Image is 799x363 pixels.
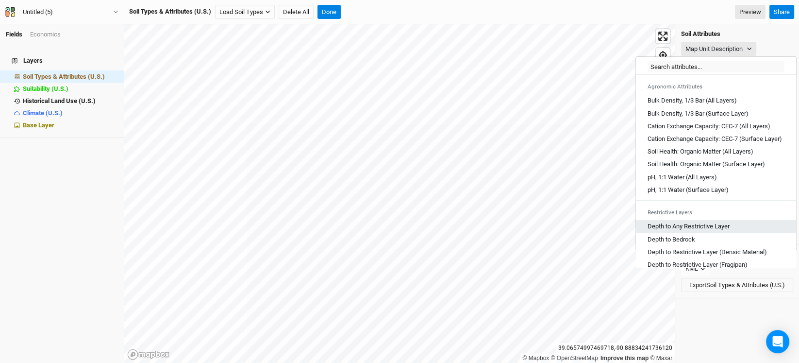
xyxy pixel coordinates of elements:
div: Soil Health: Organic Matter (All Layers) [648,147,753,156]
div: pH, 1:1 Water (Surface Layer) [648,186,729,194]
div: Restrictive Layers [636,205,796,220]
div: Untitled (5) [23,7,53,17]
button: Find my location [656,48,670,62]
span: Soil Types & Attributes (U.S.) [23,73,105,80]
a: Mapbox logo [127,349,170,360]
h4: Soil Attributes [681,30,793,38]
h4: Layers [6,51,118,70]
a: Improve this map [600,355,649,362]
div: Bulk Density, 1/3 Bar (All Layers) [648,96,737,105]
button: Load Soil Types [215,5,275,19]
div: Depth to Restrictive Layer (Fragipan) [648,260,748,269]
div: Climate (U.S.) [23,109,118,117]
div: menu-options [636,73,796,268]
div: Cation Exchange Capacity: CEC-7 (All Layers) [648,122,770,131]
input: Search attributes... [648,61,784,72]
div: Open Intercom Messenger [766,330,789,353]
span: Base Layer [23,121,54,129]
button: ExportSoil Types & Attributes (U.S.) [681,278,793,293]
div: Soil Health: Organic Matter (Surface Layer) [648,160,765,169]
button: Done [317,5,341,19]
a: Fields [6,31,22,38]
span: Suitability (U.S.) [23,85,68,92]
div: Economics [30,30,61,39]
div: Base Layer [23,121,118,129]
div: Depth to Bedrock [648,235,695,244]
a: Mapbox [522,355,549,362]
div: Soil Types & Attributes (U.S.) [23,73,118,81]
button: Delete All [279,5,314,19]
div: Depth to Any Restrictive Layer [648,222,730,231]
a: Preview [735,5,766,19]
div: Agronomic Attributes [636,79,796,94]
button: Map Unit Description [681,42,756,56]
a: OpenStreetMap [551,355,598,362]
button: KML [681,261,710,276]
div: Historical Land Use (U.S.) [23,97,118,105]
div: Depth to Restrictive Layer (Densic Material) [648,248,767,257]
div: Cation Exchange Capacity: CEC-7 (Surface Layer) [648,135,782,143]
span: Historical Land Use (U.S.) [23,97,96,104]
div: Bulk Density, 1/3 Bar (Surface Layer) [648,109,749,118]
div: Suitability (U.S.) [23,85,118,93]
button: Untitled (5) [5,7,119,17]
button: Enter fullscreen [656,29,670,43]
span: Climate (U.S.) [23,109,63,117]
button: Share [769,5,794,19]
div: pH, 1:1 Water (All Layers) [648,173,717,182]
div: Soil Types & Attributes (U.S.) [129,7,211,16]
div: KML [685,264,698,274]
a: Maxar [650,355,672,362]
div: 39.06574997469718 , -90.88834241736120 [556,343,675,353]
